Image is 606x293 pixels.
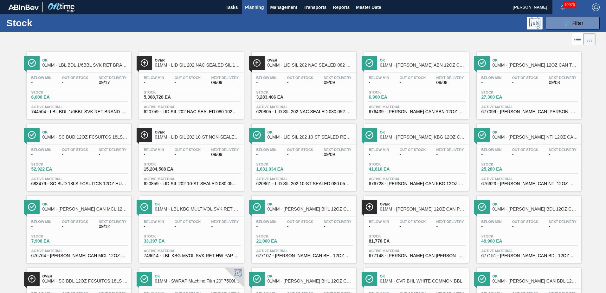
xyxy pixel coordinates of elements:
a: ÍconeOk01MM - LID SIL 202 10-ST SEALED RED DIBelow Min-Out Of Stock-Next Delivery09/09Stock1,631,... [247,119,359,191]
img: Ícone [478,59,486,67]
span: Stock [481,162,526,166]
span: Active Material [256,105,351,109]
span: Next Delivery [211,76,239,80]
span: 01MM - LID SIL 202 NAC SEALED SIL 1021 [155,63,241,68]
span: Out Of Stock [287,148,313,152]
span: 10976 [563,1,576,8]
span: Ok [493,202,578,206]
span: 09/12 [99,224,126,229]
span: Active Material [369,249,464,253]
span: 677148 - CARR CAN BUD 12OZ FOH ALWAYS CAN PK 12/1 [369,253,464,258]
a: ÍconeOk01MM - [PERSON_NAME] BHL 12OZ CAN TWNSTK 30/12 CAN AQUEOUSBelow Min-Out Of Stock-Next Deli... [247,191,359,263]
span: - [436,224,464,229]
span: Active Material [256,249,351,253]
span: 01MM - CVR BHL WHITE COMMON BBL [380,279,466,283]
span: Stock [31,162,76,166]
span: Out Of Stock [287,220,313,224]
span: Next Delivery [549,148,577,152]
div: Programming: no user selected [527,17,543,29]
img: Ícone [365,131,373,139]
span: - [144,224,164,229]
span: 677107 - CARR CAN BHL 12OZ TWNSTK 30/12 CAN 0724 [256,253,351,258]
span: Stock [144,90,188,94]
span: Next Delivery [99,220,126,224]
span: - [62,152,88,157]
span: Ok [42,202,128,206]
span: Stock [256,162,301,166]
a: ÍconeOk01MM - [PERSON_NAME] ABN 12OZ CAN TWNSTK 30/12 CAN AQUEOUSBelow Min-Out Of Stock-Next Deli... [359,47,472,119]
span: Stock [256,234,301,238]
span: - [481,80,502,85]
div: List Vision [572,33,583,45]
span: Active Material [31,249,126,253]
span: - [175,80,201,85]
span: Below Min [144,148,164,152]
span: 09/09 [324,152,351,157]
span: 5,368,728 EA [144,95,188,100]
span: 3,283,406 EA [256,95,301,100]
span: 01MM - LBL BDL 1/6BBL SVK RET BRAND PPS #4 [42,63,128,68]
span: Over [268,58,353,62]
a: ÍconeOk01MM - LBL KBG MULTIVOL SVK RET HW PPS #3Below Min-Out Of Stock-Next Delivery-Stock33,397 ... [134,191,247,263]
span: Active Material [144,105,239,109]
span: Tasks [225,3,239,11]
a: ÍconeOver01MM - [PERSON_NAME] 12OZ CAN PK 12/12 MILITARY PROMOBelow Min-Out Of Stock-Next Deliver... [359,191,472,263]
img: TNhmsLtSVTkK8tSr43FrP2fwEKptu5GPRR3wAAAABJRU5ErkJggg== [8,4,39,10]
span: Next Delivery [436,76,464,80]
img: Ícone [253,275,261,283]
span: 81,770 EA [369,239,413,244]
a: ÍconeOver01MM - LID SIL 202 NAC SEALED 082 0521 RED DIEBelow Min-Out Of Stock-Next Delivery09/09S... [247,47,359,119]
span: 01MM - CARR KBG 12OZ CAN CAN PK 12/12 CAN [380,135,466,140]
span: Stock [256,90,301,94]
span: Below Min [369,148,389,152]
span: Ok [268,274,353,278]
span: Over [42,274,128,278]
img: Ícone [140,275,148,283]
span: - [144,80,164,85]
span: 676764 - CARR CAN MCL 12OZ TWNSTK 30/12 CAN 0723 [31,253,126,258]
span: 01MM - SWRAP Machine Film 20" 7500ft 63 Gauge [155,279,241,283]
span: Ok [380,58,466,62]
span: - [211,224,239,229]
span: - [512,224,538,229]
span: Below Min [31,148,52,152]
span: Below Min [481,148,502,152]
span: 01MM - CARR BUD 12OZ CAN PK 12/12 MILITARY PROMO [380,207,466,212]
span: Active Material [31,105,126,109]
span: Out Of Stock [287,76,313,80]
span: Below Min [481,220,502,224]
span: 6,900 EA [369,95,413,100]
span: - [31,80,52,85]
span: - [549,152,577,157]
span: Out Of Stock [62,220,88,224]
span: 09/09 [211,80,239,85]
span: Stock [144,162,188,166]
span: Below Min [369,76,389,80]
span: 683479 - SC BUD 18LS FCSUITCS 12OZ HULK HANDLE 09 [31,181,126,186]
span: 49,900 EA [481,239,526,244]
span: 01MM - LID SIL 202 10-ST NON-SEALED 088 0824 SI [155,135,241,140]
span: - [62,80,88,85]
span: - [400,152,426,157]
span: Next Delivery [324,220,351,224]
span: 749614 - LBL KBG MVOL SVK RET HW PAPER 0623 #3 4. [144,253,239,258]
span: Ok [268,130,353,134]
span: Next Delivery [324,148,351,152]
span: Ok [155,274,241,278]
span: Active Material [481,249,577,253]
span: 6,000 EA [31,95,76,100]
span: Active Material [369,177,464,181]
button: Filter [546,17,600,29]
span: Management [270,3,297,11]
img: Ícone [140,131,148,139]
span: Ok [493,274,578,278]
span: Below Min [256,76,277,80]
span: 01MM - LID SIL 202 NAC SEALED 082 0521 RED DIE [268,63,353,68]
span: 52,922 EA [31,167,76,172]
span: Over [155,58,241,62]
span: Out Of Stock [400,220,426,224]
span: 01MM - CARR ABN 12OZ CAN TWNSTK 30/12 CAN AQUEOUS [380,63,466,68]
span: 620805 - LID SIL 202 NAC SEALED 080 0522 RED DIE [256,109,351,114]
span: Next Delivery [99,76,126,80]
span: 01MM - CARR BHL 12OZ CAN 30/12 CAN PK FARMING PROMO [268,279,353,283]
